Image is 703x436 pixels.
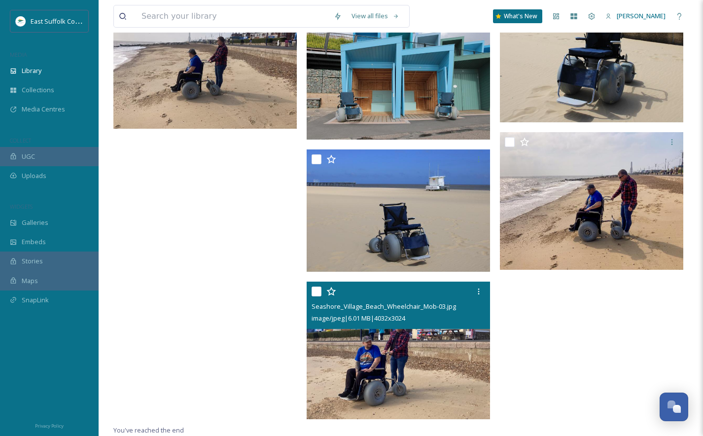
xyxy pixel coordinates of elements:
[35,419,64,431] a: Privacy Policy
[307,282,490,419] img: Seashore_Village_Beach_Wheelchair_Mob-03.jpg
[307,149,490,272] img: IMG_0705.JPG
[22,85,54,95] span: Collections
[10,203,33,210] span: WIDGETS
[31,16,89,26] span: East Suffolk Council
[22,171,46,181] span: Uploads
[16,16,26,26] img: ESC%20Logo.png
[312,302,456,311] span: Seashore_Village_Beach_Wheelchair_Mob-03.jpg
[22,105,65,114] span: Media Centres
[500,132,683,270] img: Seashore_Village_Beach_Wheelchair_Mob-02.jpg
[347,6,404,26] a: View all files
[493,9,542,23] a: What's New
[22,218,48,227] span: Galleries
[22,295,49,305] span: SnapLink
[113,426,184,435] span: You've reached the end
[137,5,329,27] input: Search your library
[660,393,688,421] button: Open Chat
[22,276,38,286] span: Maps
[22,256,43,266] span: Stories
[312,314,405,323] span: image/jpeg | 6.01 MB | 4032 x 3024
[35,423,64,429] span: Privacy Policy
[10,51,27,58] span: MEDIA
[22,237,46,247] span: Embeds
[10,137,31,144] span: COLLECT
[617,11,666,20] span: [PERSON_NAME]
[22,66,41,75] span: Library
[600,6,670,26] a: [PERSON_NAME]
[307,17,490,140] img: IMG_0290.JPG
[22,152,35,161] span: UGC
